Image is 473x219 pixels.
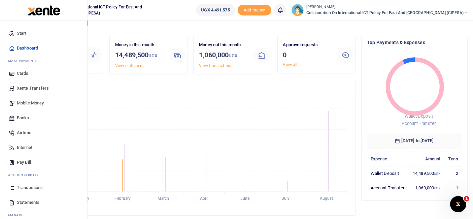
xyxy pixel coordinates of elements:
span: Xente Transfers [17,85,49,92]
small: UGX [148,53,157,58]
span: Banks [17,115,29,121]
tspan: August [320,196,333,201]
td: Wallet Deposit [367,166,409,181]
tspan: June [240,196,250,201]
h6: [DATE] to [DATE] [367,133,462,149]
span: Cards [17,70,29,77]
a: Cards [5,66,82,81]
a: profile-user [PERSON_NAME] Collaboration on International ICT Policy For East and [GEOGRAPHIC_DAT... [292,4,468,16]
a: Mobile Money [5,96,82,111]
h3: 0 [283,50,332,60]
a: Airtime [5,125,82,140]
span: Wallet Deposit [405,114,433,119]
a: Internet [5,140,82,155]
span: Transactions [17,184,43,191]
a: Dashboard [5,41,82,56]
td: 1 [444,181,462,195]
span: Dashboard [17,45,38,52]
iframe: Intercom live chat [450,196,466,212]
tspan: July [282,196,290,201]
th: Txns [444,152,462,166]
tspan: January [75,196,90,201]
p: Money out this month [199,41,248,49]
a: Pay Bill [5,155,82,170]
a: Add money [238,7,271,12]
a: View transactions [199,63,232,68]
a: View statement [115,63,144,68]
a: UGX 4,491,575 [196,4,235,16]
h3: 14,489,500 [115,50,164,61]
tspan: March [158,196,169,201]
span: Add money [238,5,271,16]
span: Collaboration on International ICT Policy For East and [GEOGRAPHIC_DATA] (CIPESA) [40,4,182,16]
a: Xente Transfers [5,81,82,96]
span: Start [17,30,27,37]
span: Account Transfer [402,121,436,126]
p: Approve requests [283,41,332,49]
a: logo-small logo-large logo-large [27,7,60,12]
h4: Hello [PERSON_NAME] [26,20,468,27]
span: countability [13,173,39,178]
a: Statements [5,195,82,210]
a: Banks [5,111,82,125]
span: Statements [17,199,39,206]
small: UGX [229,53,237,58]
span: ake Payments [11,58,38,63]
span: Airtime [17,129,31,136]
span: Internet [17,144,32,151]
td: 2 [444,166,462,181]
span: 1 [464,196,469,201]
a: View all [283,62,298,67]
span: UGX 4,491,575 [201,7,230,13]
small: UGX [434,172,440,176]
td: Account Transfer [367,181,409,195]
h3: 1,060,000 [199,50,248,61]
small: UGX [434,186,440,190]
tspan: February [114,196,131,201]
span: anage [11,213,24,218]
span: Mobile Money [17,100,44,106]
span: Pay Bill [17,159,31,166]
small: [PERSON_NAME] [306,4,468,10]
td: 1,060,000 [409,181,444,195]
p: Money in this month [115,41,164,49]
h4: Top Payments & Expenses [367,39,462,46]
li: Ac [5,170,82,180]
tspan: April [200,196,209,201]
img: logo-large [28,5,60,15]
img: profile-user [292,4,304,16]
a: Transactions [5,180,82,195]
th: Amount [409,152,444,166]
td: 14,489,500 [409,166,444,181]
h4: Transactions Overview [31,83,350,90]
li: Wallet ballance [193,4,237,16]
li: Toup your wallet [238,5,271,16]
li: M [5,56,82,66]
span: Collaboration on International ICT Policy For East and [GEOGRAPHIC_DATA] (CIPESA) [306,10,468,16]
a: Start [5,26,82,41]
th: Expense [367,152,409,166]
